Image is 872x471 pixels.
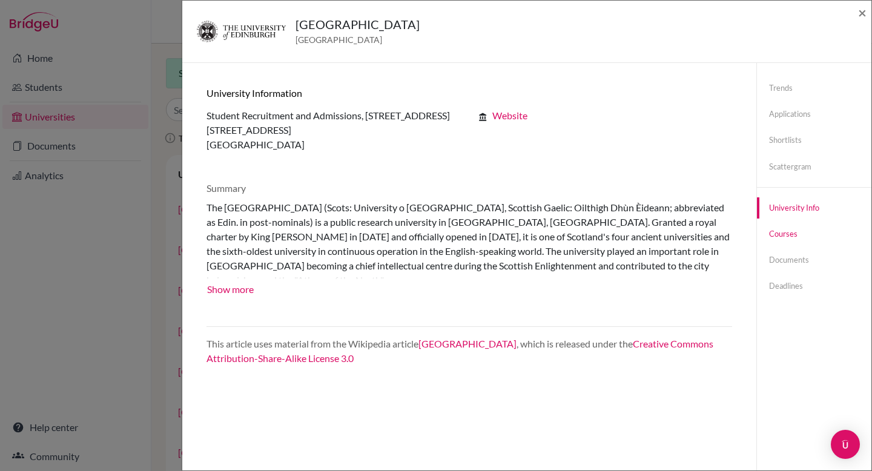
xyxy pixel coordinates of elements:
div: The [GEOGRAPHIC_DATA] (Scots: University o [GEOGRAPHIC_DATA], Scottish Gaelic: Oilthigh Dhùn Èide... [206,200,732,279]
a: Deadlines [757,275,871,297]
a: Courses [757,223,871,245]
button: Show more [206,279,254,297]
h5: [GEOGRAPHIC_DATA] [296,15,420,33]
a: Website [492,110,527,121]
p: [GEOGRAPHIC_DATA] [206,137,460,152]
h6: University information [206,87,732,99]
span: [GEOGRAPHIC_DATA] [296,33,420,46]
p: Summary [206,181,732,196]
img: gb_e56_d3pj2c4f.png [197,15,286,48]
a: Applications [757,104,871,125]
div: This article uses material from the Wikipedia article , which is released under the [197,337,741,366]
a: Documents [757,249,871,271]
p: [STREET_ADDRESS] [206,123,460,137]
a: [GEOGRAPHIC_DATA] [418,338,517,349]
a: Shortlists [757,130,871,151]
p: Student Recruitment and Admissions, [STREET_ADDRESS] [206,108,460,123]
a: University info [757,197,871,219]
a: Scattergram [757,156,871,177]
span: × [858,4,867,21]
a: Trends [757,77,871,99]
div: Open Intercom Messenger [831,430,860,459]
button: Close [858,5,867,20]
